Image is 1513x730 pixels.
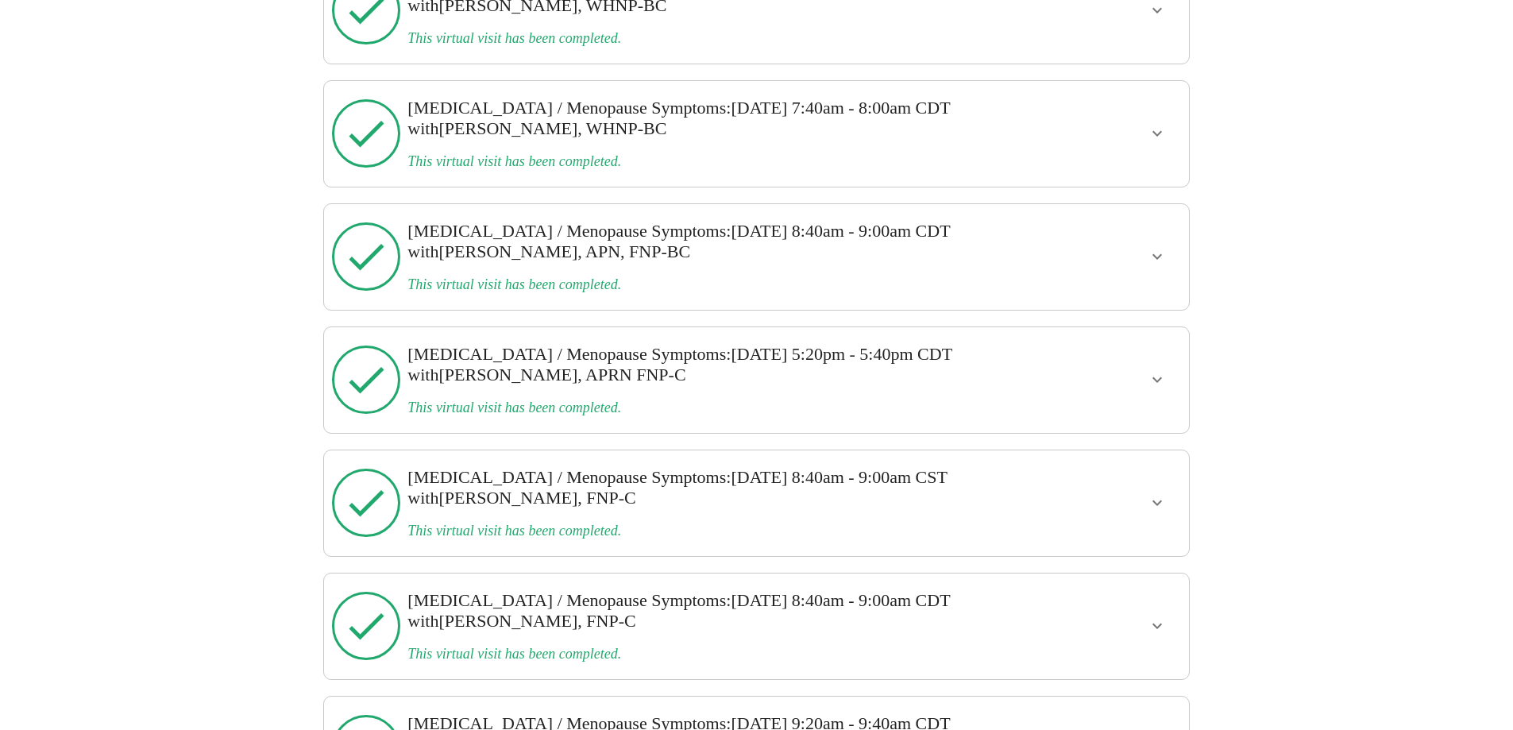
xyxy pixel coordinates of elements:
h3: This virtual visit has been completed. [407,153,1021,170]
h3: : [DATE] 8:40am - 9:00am CDT [407,221,1021,262]
span: [MEDICAL_DATA] / Menopause Symptoms [407,590,726,610]
button: show more [1138,114,1176,153]
span: [MEDICAL_DATA] / Menopause Symptoms [407,221,726,241]
span: with [PERSON_NAME], FNP-C [407,488,635,508]
span: with [PERSON_NAME], APN, FNP-BC [407,241,690,261]
h3: : [DATE] 8:40am - 9:00am CST [407,467,1021,508]
h3: This virtual visit has been completed. [407,276,1021,293]
span: with [PERSON_NAME], WHNP-BC [407,118,666,138]
button: show more [1138,484,1176,522]
span: with [PERSON_NAME], FNP-C [407,611,635,631]
button: show more [1138,607,1176,645]
span: with [PERSON_NAME], APRN FNP-C [407,365,685,384]
h3: This virtual visit has been completed. [407,646,1021,662]
h3: : [DATE] 8:40am - 9:00am CDT [407,590,1021,632]
span: [MEDICAL_DATA] / Menopause Symptoms [407,344,726,364]
span: [MEDICAL_DATA] / Menopause Symptoms [407,98,726,118]
button: show more [1138,238,1176,276]
span: [MEDICAL_DATA] / Menopause Symptoms [407,467,726,487]
button: show more [1138,361,1176,399]
h3: : [DATE] 5:20pm - 5:40pm CDT [407,344,1021,385]
h3: This virtual visit has been completed. [407,30,1021,47]
h3: This virtual visit has been completed. [407,400,1021,416]
h3: This virtual visit has been completed. [407,523,1021,539]
h3: : [DATE] 7:40am - 8:00am CDT [407,98,1021,139]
